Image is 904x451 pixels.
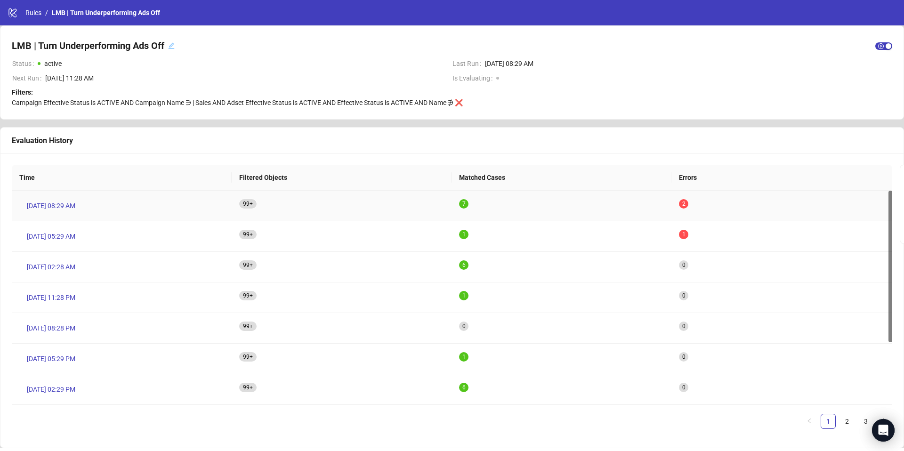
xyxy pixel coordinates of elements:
span: [DATE] 02:29 PM [27,384,75,395]
a: [DATE] 08:28 PM [19,321,83,336]
li: Previous Page [802,414,817,429]
th: Errors [671,165,892,191]
a: LMB | Turn Underperforming Ads Off [50,8,162,18]
sup: 352 [239,322,257,331]
li: Next Page [877,414,892,429]
div: LMB | Turn Underperforming Ads Offedit [12,37,175,54]
span: Campaign Effective Status is ACTIVE AND Campaign Name ∋ | Sales AND Adset Effective Status is ACT... [12,99,463,106]
sup: 349 [239,230,257,239]
strong: Filters: [12,89,33,96]
th: Time [12,165,232,191]
span: [DATE] 02:28 AM [27,262,75,272]
span: left [807,418,812,424]
span: 2 [682,201,686,207]
div: Open Intercom Messenger [872,419,895,442]
span: right [882,418,888,424]
h4: LMB | Turn Underperforming Ads Off [12,39,164,52]
sup: 0 [679,322,688,331]
sup: 349 [239,199,257,209]
li: / [45,8,48,18]
a: [DATE] 08:29 AM [19,198,83,213]
sup: 1 [459,291,468,300]
span: [DATE] 08:29 AM [485,58,892,69]
span: [DATE] 05:29 PM [27,354,75,364]
span: 7 [462,201,466,207]
sup: 6 [459,383,468,392]
li: 1 [821,414,836,429]
li: 3 [858,414,873,429]
sup: 0 [679,352,688,362]
a: 2 [840,414,854,428]
span: 1 [682,231,686,238]
span: 1 [462,231,466,238]
span: Status [12,58,38,69]
a: [DATE] 02:29 PM [19,382,83,397]
span: Next Run [12,73,45,83]
button: right [877,414,892,429]
sup: 352 [239,260,257,270]
sup: 352 [239,383,257,392]
span: active [44,60,62,67]
sup: 0 [679,260,688,270]
sup: 352 [239,291,257,300]
span: [DATE] 05:29 AM [27,231,75,242]
sup: 0 [679,291,688,300]
sup: 0 [459,322,468,331]
a: [DATE] 11:28 PM [19,290,83,305]
li: 2 [839,414,855,429]
div: Evaluation History [12,135,892,146]
th: Matched Cases [452,165,671,191]
sup: 351 [239,352,257,362]
a: [DATE] 05:29 AM [19,229,83,244]
a: 3 [859,414,873,428]
th: Filtered Objects [232,165,452,191]
span: 6 [462,262,466,268]
a: [DATE] 02:28 AM [19,259,83,274]
sup: 1 [459,230,468,239]
span: [DATE] 08:29 AM [27,201,75,211]
span: 6 [462,384,466,391]
a: Rules [24,8,43,18]
sup: 1 [459,352,468,362]
sup: 7 [459,199,468,209]
a: 1 [821,414,835,428]
span: Last Run [452,58,485,69]
sup: 1 [679,230,688,239]
span: [DATE] 08:28 PM [27,323,75,333]
span: [DATE] 11:28 PM [27,292,75,303]
span: 1 [462,292,466,299]
span: 1 [462,354,466,360]
span: edit [168,42,175,49]
sup: 6 [459,260,468,270]
span: Is Evaluating [452,73,496,83]
a: [DATE] 05:29 PM [19,351,83,366]
sup: 0 [679,383,688,392]
sup: 2 [679,199,688,209]
span: [DATE] 11:28 AM [45,73,444,83]
button: left [802,414,817,429]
